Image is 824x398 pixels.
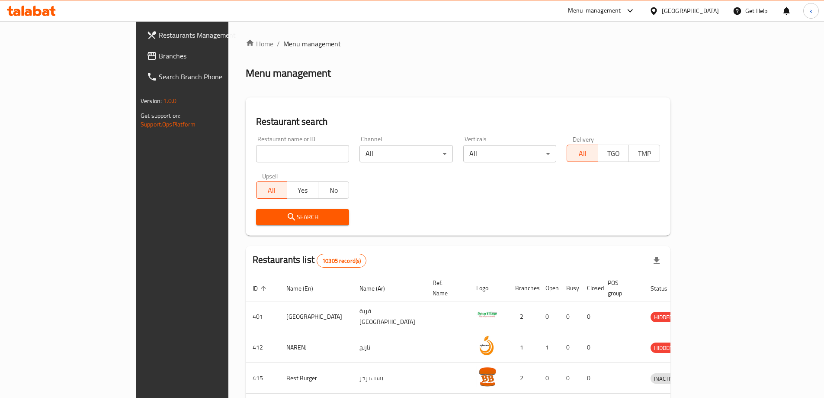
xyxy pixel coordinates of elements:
th: Logo [469,275,508,301]
span: Name (En) [286,283,324,294]
td: 0 [559,363,580,394]
span: Search [263,212,343,223]
td: 2 [508,363,539,394]
span: Menu management [283,39,341,49]
th: Busy [559,275,580,301]
h2: Restaurant search [256,115,660,128]
span: Name (Ar) [359,283,396,294]
td: نارنج [353,332,426,363]
li: / [277,39,280,49]
nav: breadcrumb [246,39,670,49]
span: Branches [159,51,267,61]
th: Open [539,275,559,301]
span: HIDDEN [651,343,677,353]
td: 0 [559,301,580,332]
button: All [256,181,288,199]
div: Total records count [317,254,366,268]
button: TMP [628,145,660,162]
span: TGO [602,147,626,160]
button: TGO [598,145,629,162]
label: Delivery [573,136,594,142]
a: Restaurants Management [140,25,274,45]
span: Restaurants Management [159,30,267,40]
button: All [567,145,598,162]
span: Yes [291,184,315,197]
img: Spicy Village [476,304,498,326]
span: All [571,147,595,160]
span: All [260,184,284,197]
span: 1.0.0 [163,95,176,107]
div: Menu-management [568,6,621,16]
div: Export file [646,250,667,271]
span: INACTIVE [651,374,680,384]
span: TMP [632,147,657,160]
span: k [809,6,812,16]
a: Support.OpsPlatform [141,119,196,130]
h2: Menu management [246,66,331,80]
td: قرية [GEOGRAPHIC_DATA] [353,301,426,332]
td: بست برجر [353,363,426,394]
button: Yes [287,181,318,199]
div: HIDDEN [651,343,677,353]
span: HIDDEN [651,312,677,322]
td: 2 [508,301,539,332]
a: Search Branch Phone [140,66,274,87]
td: 0 [539,363,559,394]
button: No [318,181,349,199]
span: Search Branch Phone [159,71,267,82]
span: Get support on: [141,110,180,121]
h2: Restaurants list [253,253,367,268]
td: NARENJ [279,332,353,363]
div: [GEOGRAPHIC_DATA] [662,6,719,16]
td: 0 [580,332,601,363]
span: No [322,184,346,197]
th: Closed [580,275,601,301]
td: 0 [580,363,601,394]
td: 0 [539,301,559,332]
div: All [359,145,453,162]
img: Best Burger [476,366,498,387]
td: 0 [580,301,601,332]
td: Best Burger [279,363,353,394]
img: NARENJ [476,335,498,356]
span: 10305 record(s) [317,257,366,265]
th: Branches [508,275,539,301]
td: 1 [508,332,539,363]
span: Ref. Name [433,278,459,298]
div: All [463,145,557,162]
input: Search for restaurant name or ID.. [256,145,349,162]
td: 1 [539,332,559,363]
span: POS group [608,278,633,298]
label: Upsell [262,173,278,179]
button: Search [256,209,349,225]
span: ID [253,283,269,294]
span: Status [651,283,679,294]
a: Branches [140,45,274,66]
td: [GEOGRAPHIC_DATA] [279,301,353,332]
td: 0 [559,332,580,363]
span: Version: [141,95,162,107]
